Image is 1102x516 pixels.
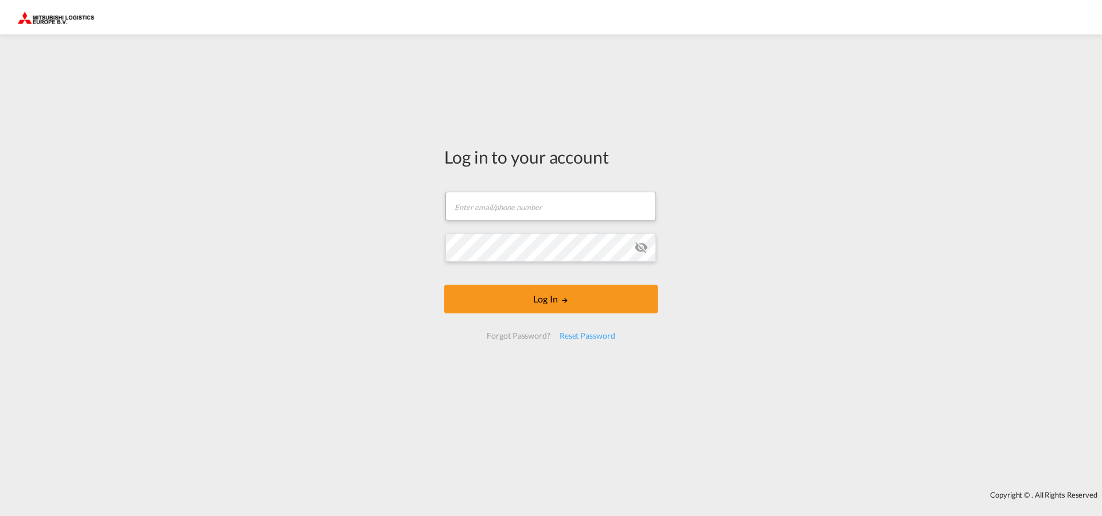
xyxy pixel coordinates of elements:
md-icon: icon-eye-off [634,240,648,254]
button: LOGIN [444,285,658,313]
input: Enter email/phone number [445,192,656,220]
div: Reset Password [555,325,620,346]
div: Forgot Password? [482,325,554,346]
div: Log in to your account [444,145,658,169]
img: 0def066002f611f0b450c5c881a5d6ed.png [17,5,95,30]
